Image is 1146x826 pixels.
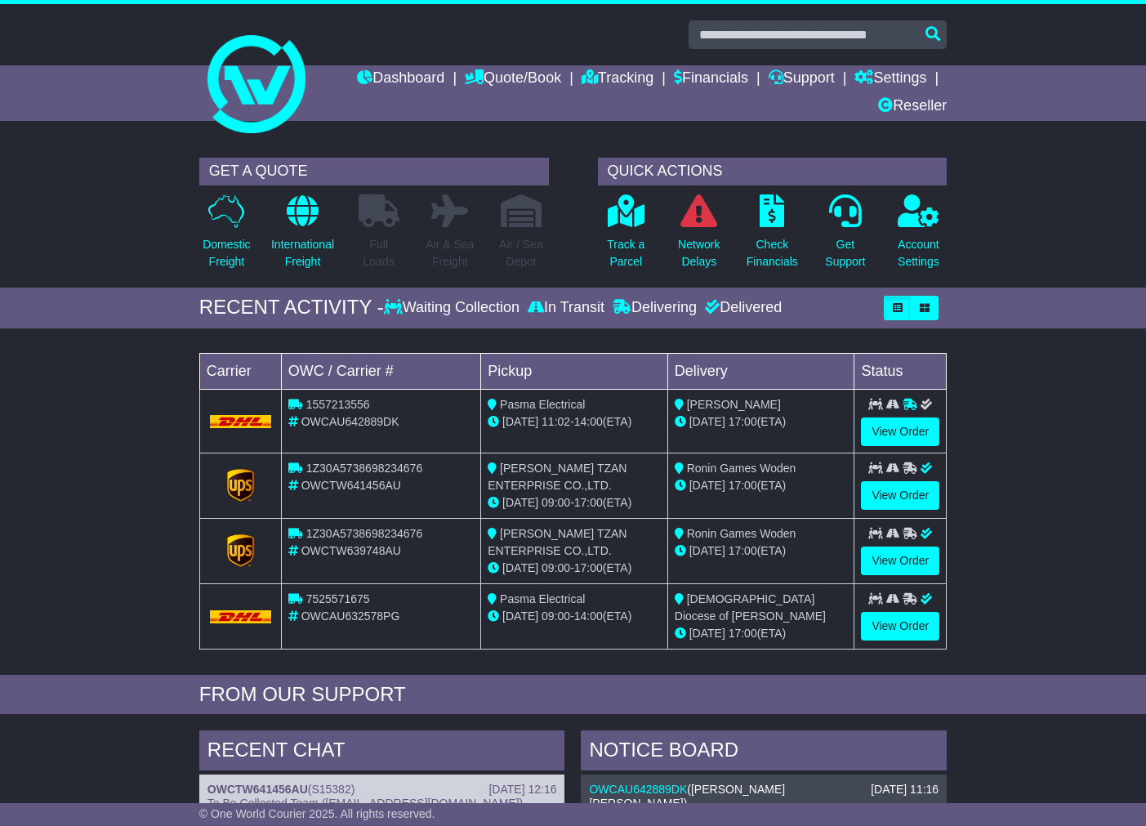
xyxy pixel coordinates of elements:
a: Dashboard [357,65,444,93]
div: - (ETA) [488,560,661,577]
div: Delivering [609,299,701,317]
div: ( ) [589,783,939,810]
a: Quote/Book [465,65,561,93]
p: Air / Sea Depot [499,236,543,270]
a: GetSupport [824,194,866,279]
div: - (ETA) [488,413,661,431]
td: Status [854,353,947,389]
div: (ETA) [675,625,848,642]
span: 14:00 [574,609,603,623]
span: Ronin Games Woden [687,462,796,475]
a: DomesticFreight [202,194,251,279]
span: © One World Courier 2025. All rights reserved. [199,807,435,820]
p: Full Loads [359,236,399,270]
span: [PERSON_NAME] TZAN ENTERPRISE CO.,LTD. [488,527,627,557]
span: 1Z30A5738698234676 [306,527,422,540]
span: [DATE] [502,609,538,623]
a: Track aParcel [606,194,645,279]
a: View Order [861,612,939,641]
p: International Freight [271,236,334,270]
div: ( ) [207,783,557,797]
span: OWCTW641456AU [301,479,401,492]
span: [DATE] [689,544,725,557]
span: [PERSON_NAME] TZAN ENTERPRISE CO.,LTD. [488,462,627,492]
p: Check Financials [747,236,798,270]
a: AccountSettings [897,194,940,279]
span: OWCAU632578PG [301,609,400,623]
div: (ETA) [675,413,848,431]
a: OWCTW641456AU [207,783,308,796]
div: FROM OUR SUPPORT [199,683,947,707]
a: Settings [854,65,926,93]
div: QUICK ACTIONS [598,158,948,185]
span: OWCTW639748AU [301,544,401,557]
span: To Be Collected Team ([EMAIL_ADDRESS][DOMAIN_NAME]) [207,797,523,810]
span: 17:00 [574,496,603,509]
span: 7525571675 [306,592,370,605]
span: 17:00 [729,415,757,428]
p: Get Support [825,236,865,270]
a: Tracking [582,65,653,93]
p: Account Settings [898,236,939,270]
a: NetworkDelays [677,194,720,279]
div: [DATE] 11:16 [871,783,939,797]
span: [PERSON_NAME] [687,398,781,411]
img: DHL.png [210,415,271,428]
div: [DATE] 12:16 [488,783,556,797]
div: In Transit [524,299,609,317]
a: Financials [674,65,748,93]
p: Air & Sea Freight [426,236,474,270]
div: Waiting Collection [384,299,524,317]
span: OWCAU642889DK [301,415,399,428]
a: Reseller [878,93,947,121]
span: S15382 [311,783,350,796]
img: GetCarrierServiceLogo [227,534,255,567]
a: Support [769,65,835,93]
td: OWC / Carrier # [281,353,480,389]
span: 09:00 [542,496,570,509]
span: [DATE] [502,496,538,509]
span: [DATE] [689,627,725,640]
span: [DATE] [502,415,538,428]
div: Delivered [701,299,782,317]
div: - (ETA) [488,608,661,625]
span: 1Z30A5738698234676 [306,462,422,475]
img: DHL.png [210,610,271,623]
p: Track a Parcel [607,236,644,270]
a: OWCAU642889DK [589,783,687,796]
div: GET A QUOTE [199,158,549,185]
span: [DATE] [689,479,725,492]
a: View Order [861,417,939,446]
span: [DEMOGRAPHIC_DATA] Diocese of [PERSON_NAME] [675,592,826,623]
div: - (ETA) [488,494,661,511]
span: Pasma Electrical [500,398,585,411]
span: 17:00 [729,479,757,492]
span: 17:00 [729,544,757,557]
span: [DATE] [502,561,538,574]
a: InternationalFreight [270,194,335,279]
div: RECENT CHAT [199,730,565,775]
td: Delivery [667,353,854,389]
span: 17:00 [729,627,757,640]
span: Ronin Games Woden [687,527,796,540]
span: Pasma Electrical [500,592,585,605]
p: Domestic Freight [203,236,250,270]
div: (ETA) [675,477,848,494]
span: 09:00 [542,609,570,623]
td: Carrier [199,353,281,389]
span: 1557213556 [306,398,370,411]
p: Network Delays [678,236,720,270]
span: [DATE] [689,415,725,428]
td: Pickup [481,353,668,389]
a: View Order [861,481,939,510]
img: GetCarrierServiceLogo [227,469,255,502]
span: 11:02 [542,415,570,428]
span: 14:00 [574,415,603,428]
div: RECENT ACTIVITY - [199,296,384,319]
span: 17:00 [574,561,603,574]
span: 09:00 [542,561,570,574]
span: [PERSON_NAME] [PERSON_NAME] [589,783,785,810]
a: CheckFinancials [746,194,799,279]
div: NOTICE BOARD [581,730,947,775]
a: View Order [861,547,939,575]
